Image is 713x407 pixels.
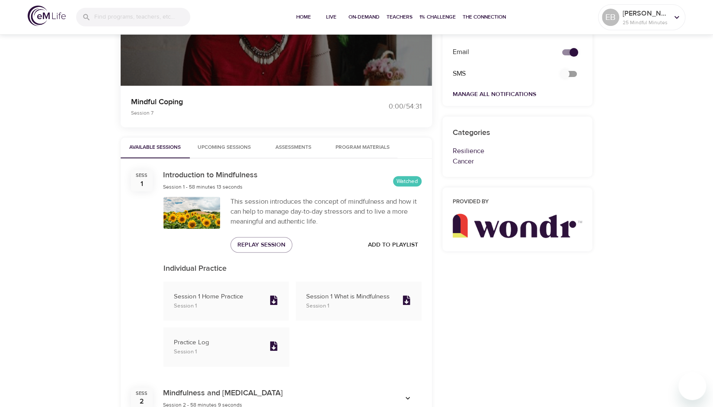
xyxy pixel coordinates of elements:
p: Session 1 [174,302,262,311]
p: Session 1 [174,348,262,356]
h6: Provided by [453,198,582,207]
p: [PERSON_NAME] [623,8,668,19]
img: wondr_new.png [453,214,582,238]
span: Program Materials [333,143,392,152]
h6: Introduction to Mindfulness [163,169,258,182]
span: Watched [393,177,422,186]
a: Manage All Notifications [453,90,536,98]
input: Find programs, teachers, etc... [94,8,190,26]
span: Home [293,13,314,22]
h6: Categories [453,127,582,139]
p: Practice Log [174,338,262,348]
div: This session introduces the concept of mindfulness and how it can help to manage day-to-day stres... [230,197,422,227]
div: 0:00 / 54:31 [357,102,422,112]
span: The Connection [463,13,506,22]
iframe: Button to launch messaging window [678,372,706,400]
p: Individual Practice [163,263,422,275]
p: Session 1 What is Mindfulness [306,292,395,302]
a: Session 1 Home PracticeSession 1 [163,282,289,320]
span: 1% Challenge [419,13,456,22]
p: Cancer [453,156,582,167]
span: On-Demand [349,13,380,22]
span: Teachers [387,13,412,22]
div: 1 [141,179,143,189]
span: Upcoming Sessions [195,143,254,152]
div: Sess [136,172,147,179]
a: Practice LogSession 1 [163,327,289,366]
button: Add to Playlist [364,237,422,253]
span: Replay Session [237,240,285,250]
h6: Mindfulness and [MEDICAL_DATA] [163,387,283,400]
a: Session 1 What is MindfulnessSession 1 [296,282,422,320]
p: Resilience [453,146,582,156]
span: Add to Playlist [368,240,418,250]
span: Live [321,13,342,22]
p: 25 Mindful Minutes [623,19,668,26]
span: Available Sessions [126,143,185,152]
img: logo [28,6,66,26]
button: Replay Session [230,237,292,253]
span: Session 1 - 58 minutes 13 seconds [163,183,243,190]
div: Sess [136,390,147,397]
p: Session 7 [131,109,346,117]
p: Mindful Coping [131,96,346,108]
span: Assessments [275,143,311,152]
div: SMS [448,64,552,84]
div: 2 [140,397,144,407]
p: Session 1 Home Practice [174,292,262,302]
p: Session 1 [306,302,395,311]
div: Email [448,42,552,62]
div: EB [602,9,619,26]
